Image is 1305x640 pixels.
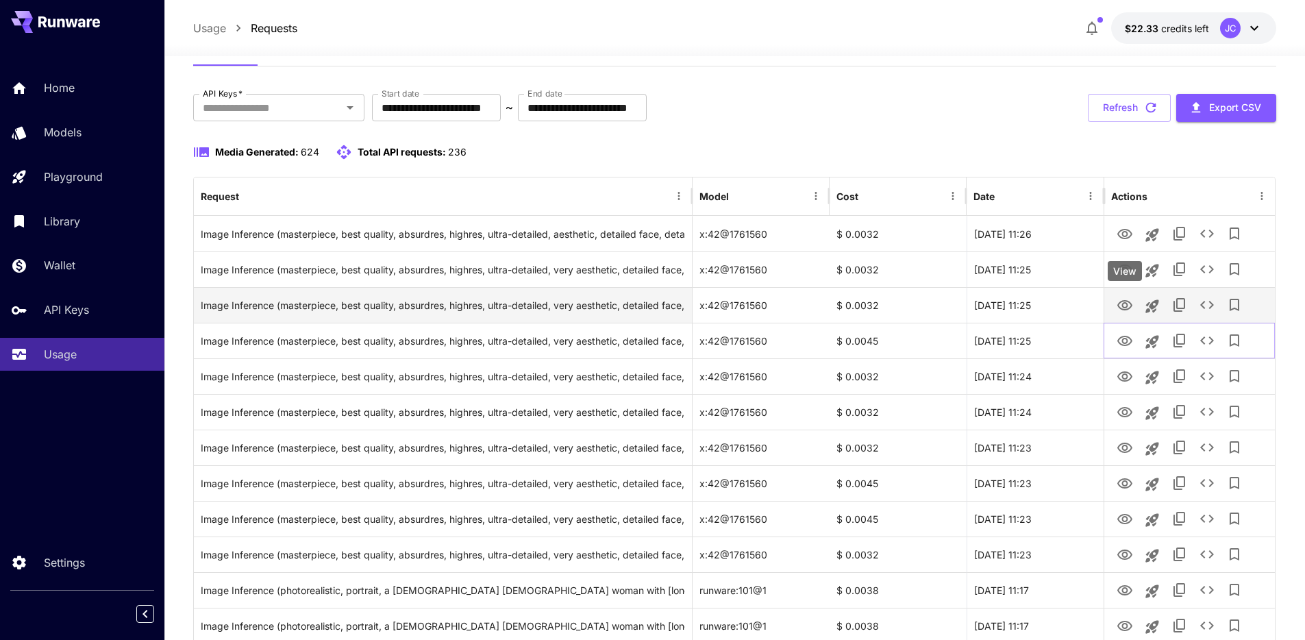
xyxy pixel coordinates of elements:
[1166,256,1193,283] button: Copy TaskUUID
[1139,257,1166,284] button: Launch in playground
[806,186,825,206] button: Menu
[1139,364,1166,391] button: Launch in playground
[693,216,830,251] div: x:42@1761560
[1111,190,1147,202] div: Actions
[1221,505,1248,532] button: Add to library
[1139,578,1166,605] button: Launch in playground
[1166,434,1193,461] button: Copy TaskUUID
[44,213,80,230] p: Library
[1193,434,1221,461] button: See details
[1193,576,1221,604] button: See details
[1111,540,1139,568] button: View
[358,146,446,158] span: Total API requests:
[830,358,967,394] div: $ 0.0032
[967,501,1104,537] div: 23 Sep, 2025 11:23
[1221,576,1248,604] button: Add to library
[193,20,297,36] nav: breadcrumb
[1220,18,1241,38] div: JC
[1166,291,1193,319] button: Copy TaskUUID
[830,251,967,287] div: $ 0.0032
[967,323,1104,358] div: 23 Sep, 2025 11:25
[830,287,967,323] div: $ 0.0032
[201,466,685,501] div: Click to copy prompt
[1088,94,1171,122] button: Refresh
[1111,433,1139,461] button: View
[693,572,830,608] div: runware:101@1
[1139,435,1166,463] button: Launch in playground
[830,465,967,501] div: $ 0.0045
[201,395,685,430] div: Click to copy prompt
[967,358,1104,394] div: 23 Sep, 2025 11:24
[1221,541,1248,568] button: Add to library
[1221,291,1248,319] button: Add to library
[1111,611,1139,639] button: View
[1139,506,1166,534] button: Launch in playground
[967,430,1104,465] div: 23 Sep, 2025 11:23
[996,186,1015,206] button: Sort
[201,252,685,287] div: Click to copy prompt
[1111,576,1139,604] button: View
[201,537,685,572] div: Click to copy prompt
[340,98,360,117] button: Open
[1166,398,1193,426] button: Copy TaskUUID
[193,20,226,36] p: Usage
[1166,220,1193,247] button: Copy TaskUUID
[44,79,75,96] p: Home
[693,251,830,287] div: x:42@1761560
[251,20,297,36] a: Requests
[44,301,89,318] p: API Keys
[1221,256,1248,283] button: Add to library
[1166,576,1193,604] button: Copy TaskUUID
[967,251,1104,287] div: 23 Sep, 2025 11:25
[1221,327,1248,354] button: Add to library
[301,146,319,158] span: 624
[1193,327,1221,354] button: See details
[44,169,103,185] p: Playground
[830,216,967,251] div: $ 0.0032
[1111,255,1139,283] button: View
[1221,220,1248,247] button: Add to library
[201,573,685,608] div: Click to copy prompt
[836,190,858,202] div: Cost
[669,186,688,206] button: Menu
[830,501,967,537] div: $ 0.0045
[1125,21,1209,36] div: $22.33232
[1139,542,1166,569] button: Launch in playground
[1193,469,1221,497] button: See details
[448,146,467,158] span: 236
[147,602,164,626] div: Collapse sidebar
[1221,434,1248,461] button: Add to library
[1108,261,1142,281] div: View
[201,359,685,394] div: Click to copy prompt
[967,465,1104,501] div: 23 Sep, 2025 11:23
[693,394,830,430] div: x:42@1761560
[1111,469,1139,497] button: View
[1193,256,1221,283] button: See details
[1125,23,1161,34] span: $22.33
[967,216,1104,251] div: 23 Sep, 2025 11:26
[967,572,1104,608] div: 23 Sep, 2025 11:17
[1139,471,1166,498] button: Launch in playground
[44,554,85,571] p: Settings
[699,190,729,202] div: Model
[1193,541,1221,568] button: See details
[1111,362,1139,390] button: View
[1111,504,1139,532] button: View
[506,99,513,116] p: ~
[201,502,685,537] div: Click to copy prompt
[693,501,830,537] div: x:42@1761560
[1166,612,1193,639] button: Copy TaskUUID
[1252,186,1271,206] button: Menu
[1139,221,1166,249] button: Launch in playground
[1139,328,1166,356] button: Launch in playground
[1193,398,1221,426] button: See details
[943,186,962,206] button: Menu
[830,394,967,430] div: $ 0.0032
[201,288,685,323] div: Click to copy prompt
[203,88,243,99] label: API Keys
[830,537,967,572] div: $ 0.0032
[1193,220,1221,247] button: See details
[1139,399,1166,427] button: Launch in playground
[1166,469,1193,497] button: Copy TaskUUID
[1221,469,1248,497] button: Add to library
